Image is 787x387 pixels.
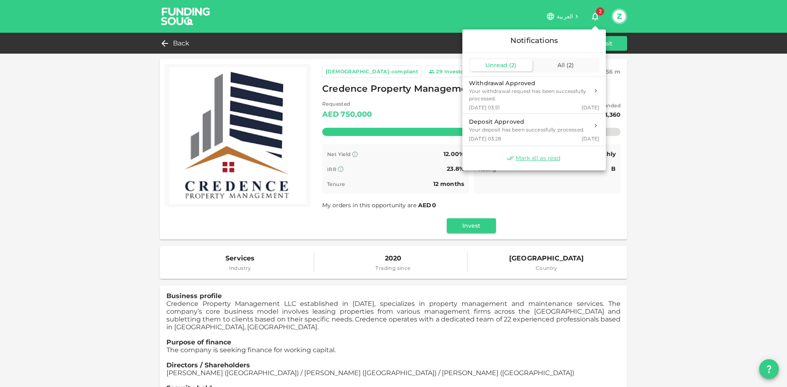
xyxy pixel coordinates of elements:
span: Notifications [510,36,558,45]
span: [DATE] 03:28 [469,135,502,142]
span: ( 2 ) [509,61,516,69]
span: Unread [485,61,507,69]
div: Your withdrawal request has been successfully processed. [469,88,589,102]
span: Mark all as read [516,154,560,162]
span: [DATE] 03:51 [469,104,500,111]
span: [DATE] [582,135,599,142]
div: Withdrawal Approved [469,79,589,88]
div: Deposit Approved [469,118,585,126]
span: All [557,61,565,69]
span: ( 2 ) [566,61,574,69]
div: Your deposit has been successfully processed. [469,126,585,134]
span: [DATE] [582,104,599,111]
